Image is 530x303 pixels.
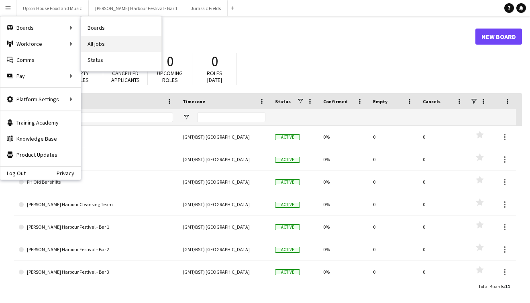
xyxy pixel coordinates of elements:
a: Status [81,52,161,68]
div: 0 [418,171,468,193]
a: Jurassic Fields [19,126,173,148]
div: 0% [318,261,368,283]
div: (GMT/BST) [GEOGRAPHIC_DATA] [178,193,270,215]
div: 0 [368,171,418,193]
a: Product Updates [0,147,81,163]
button: Jurassic Fields [184,0,228,16]
div: 0% [318,238,368,260]
div: (GMT/BST) [GEOGRAPHIC_DATA] [178,171,270,193]
h1: Boards [14,31,475,43]
a: [PERSON_NAME] Harbour Festival - Bar 3 [19,261,173,283]
a: Boards [81,20,161,36]
span: Total Boards [478,283,504,289]
div: 0% [318,126,368,148]
span: Cancelled applicants [111,70,140,84]
span: Active [275,224,300,230]
div: (GMT/BST) [GEOGRAPHIC_DATA] [178,261,270,283]
div: (GMT/BST) [GEOGRAPHIC_DATA] [178,148,270,170]
div: Workforce [0,36,81,52]
div: 0 [418,193,468,215]
div: 0 [368,193,418,215]
button: Open Filter Menu [183,114,190,121]
div: 0 [368,126,418,148]
div: 0 [418,216,468,238]
a: [PERSON_NAME] Harbour Festival - Bar 2 [19,238,173,261]
a: [PERSON_NAME] Harbour Festival - Bar 1 [19,216,173,238]
button: Upton House Food and Music [16,0,89,16]
span: Status [275,98,291,104]
span: Active [275,179,300,185]
div: 0% [318,171,368,193]
div: 0 [418,126,468,148]
input: Board name Filter Input [33,113,173,122]
div: Pay [0,68,81,84]
div: 0 [418,238,468,260]
div: 0% [318,193,368,215]
span: Empty [373,98,387,104]
span: 0 [211,53,218,70]
a: [PERSON_NAME] Harbour Cleansing Team [19,193,173,216]
div: 0% [318,216,368,238]
span: Cancels [423,98,440,104]
div: 0 [368,238,418,260]
div: (GMT/BST) [GEOGRAPHIC_DATA] [178,216,270,238]
span: Timezone [183,98,205,104]
span: Active [275,202,300,208]
div: 0 [368,261,418,283]
div: Platform Settings [0,91,81,107]
div: 0% [318,148,368,170]
span: Confirmed [323,98,348,104]
a: Comms [0,52,81,68]
a: Training Academy [0,115,81,131]
span: Upcoming roles [157,70,183,84]
span: Active [275,134,300,140]
a: PH Old Bar shifts [19,171,173,193]
a: New Board [19,148,173,171]
div: 0 [418,148,468,170]
span: 11 [505,283,510,289]
div: (GMT/BST) [GEOGRAPHIC_DATA] [178,126,270,148]
div: (GMT/BST) [GEOGRAPHIC_DATA] [178,238,270,260]
span: Active [275,157,300,163]
a: Privacy [57,170,81,176]
a: All jobs [81,36,161,52]
span: 0 [167,53,173,70]
div: 0 [368,148,418,170]
span: Active [275,247,300,253]
div: : [478,278,510,294]
span: Active [275,269,300,275]
a: New Board [475,29,522,45]
button: [PERSON_NAME] Harbour Festival - Bar 1 [89,0,184,16]
div: Boards [0,20,81,36]
span: Roles [DATE] [207,70,222,84]
a: Log Out [0,170,26,176]
div: 0 [368,216,418,238]
a: Knowledge Base [0,131,81,147]
input: Timezone Filter Input [197,113,265,122]
div: 0 [418,261,468,283]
